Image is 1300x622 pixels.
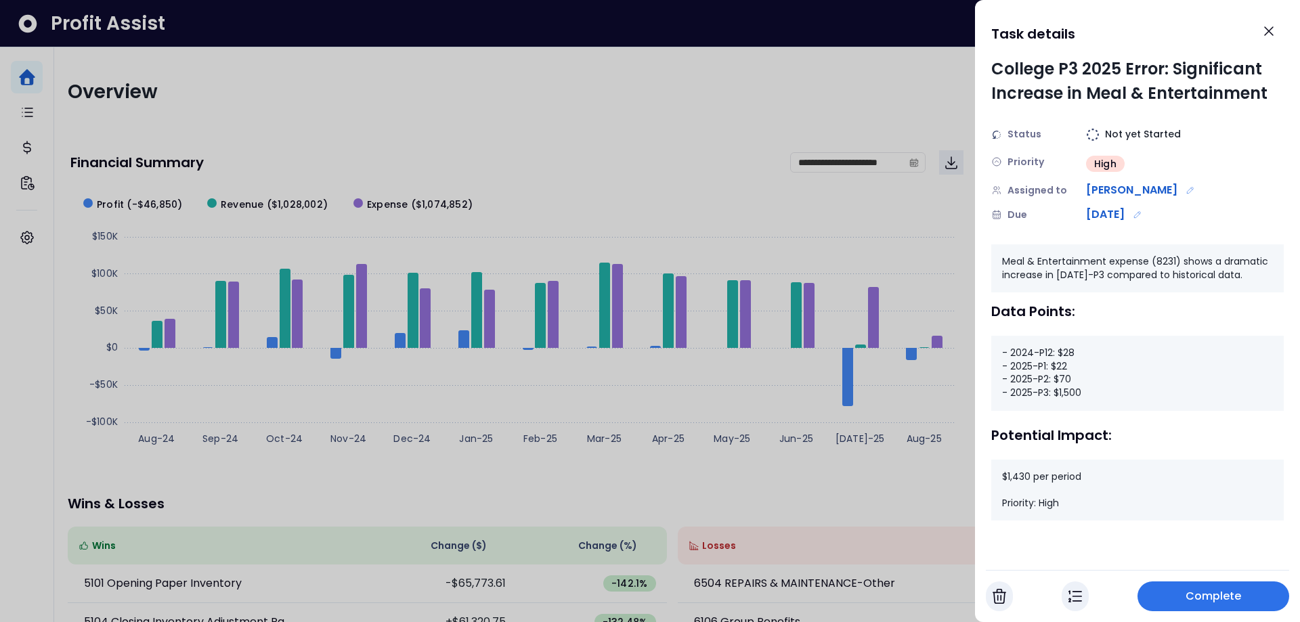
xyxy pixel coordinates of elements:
[1086,206,1125,223] span: [DATE]
[991,244,1284,292] div: Meal & Entertainment expense (8231) shows a dramatic increase in [DATE]-P3 compared to historical...
[1068,588,1082,604] img: In Progress
[1094,157,1117,171] span: High
[993,588,1006,604] img: Cancel Task
[991,303,1284,319] div: Data Points:
[1137,581,1289,611] button: Complete
[1186,588,1242,604] span: Complete
[1007,208,1027,222] span: Due
[1105,127,1181,141] span: Not yet Started
[1007,155,1044,169] span: Priority
[991,427,1284,443] div: Potential Impact:
[991,460,1284,521] div: $1,430 per period Priority: High
[991,22,1075,46] h1: Task details
[991,57,1284,106] div: College P3 2025 Error: Significant Increase in Meal & Entertainment
[1086,182,1177,198] span: [PERSON_NAME]
[1086,128,1100,141] img: Not yet Started
[991,336,1284,410] div: - 2024-P12: $28 - 2025-P1: $22 - 2025-P2: $70 - 2025-P3: $1,500
[1130,207,1145,222] button: Edit due date
[991,129,1002,140] img: Status
[1183,183,1198,198] button: Edit assignment
[1007,183,1067,198] span: Assigned to
[1254,16,1284,46] button: Close
[1007,127,1041,141] span: Status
